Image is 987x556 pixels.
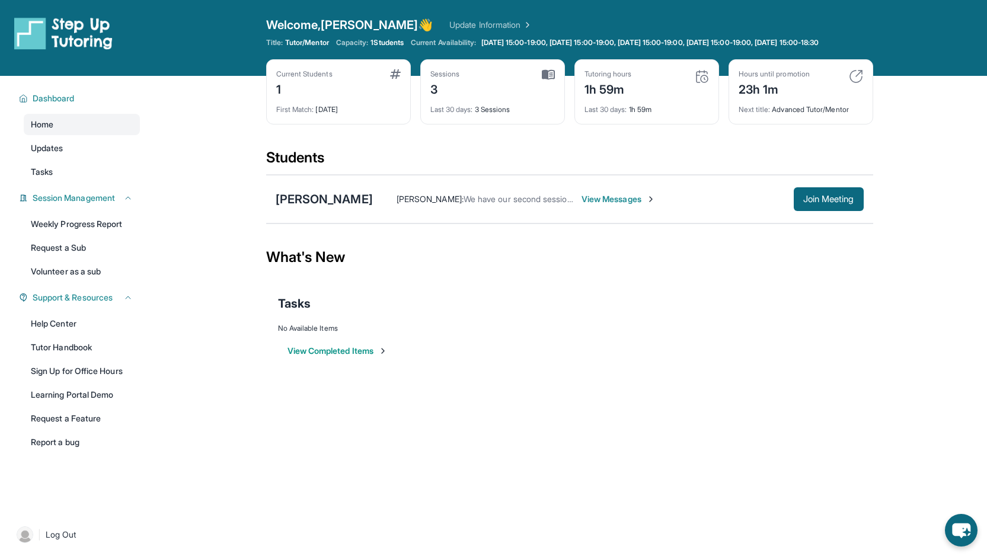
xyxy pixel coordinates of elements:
[739,79,810,98] div: 23h 1m
[430,98,555,114] div: 3 Sessions
[278,295,311,312] span: Tasks
[24,313,140,334] a: Help Center
[739,69,810,79] div: Hours until promotion
[803,196,854,203] span: Join Meeting
[24,237,140,258] a: Request a Sub
[945,514,978,547] button: chat-button
[24,114,140,135] a: Home
[584,105,627,114] span: Last 30 days :
[24,337,140,358] a: Tutor Handbook
[24,384,140,405] a: Learning Portal Demo
[28,92,133,104] button: Dashboard
[288,345,388,357] button: View Completed Items
[479,38,822,47] a: [DATE] 15:00-19:00, [DATE] 15:00-19:00, [DATE] 15:00-19:00, [DATE] 15:00-19:00, [DATE] 15:00-18:30
[449,19,532,31] a: Update Information
[849,69,863,84] img: card
[33,92,75,104] span: Dashboard
[397,194,464,204] span: [PERSON_NAME] :
[276,191,373,207] div: [PERSON_NAME]
[481,38,819,47] span: [DATE] 15:00-19:00, [DATE] 15:00-19:00, [DATE] 15:00-19:00, [DATE] 15:00-19:00, [DATE] 15:00-18:30
[24,138,140,159] a: Updates
[430,69,460,79] div: Sessions
[464,194,761,204] span: We have our second session planned for 4 pm [DATE]. I'm looking forward to it!
[276,105,314,114] span: First Match :
[24,408,140,429] a: Request a Feature
[739,105,771,114] span: Next title :
[12,522,140,548] a: |Log Out
[33,192,115,204] span: Session Management
[24,261,140,282] a: Volunteer as a sub
[411,38,476,47] span: Current Availability:
[390,69,401,79] img: card
[38,528,41,542] span: |
[17,526,33,543] img: user-img
[285,38,329,47] span: Tutor/Mentor
[46,529,76,541] span: Log Out
[584,79,632,98] div: 1h 59m
[33,292,113,303] span: Support & Resources
[520,19,532,31] img: Chevron Right
[31,142,63,154] span: Updates
[584,69,632,79] div: Tutoring hours
[31,119,53,130] span: Home
[276,79,333,98] div: 1
[24,161,140,183] a: Tasks
[28,292,133,303] button: Support & Resources
[28,192,133,204] button: Session Management
[370,38,404,47] span: 1 Students
[24,360,140,382] a: Sign Up for Office Hours
[14,17,113,50] img: logo
[582,193,656,205] span: View Messages
[430,79,460,98] div: 3
[430,105,473,114] span: Last 30 days :
[24,213,140,235] a: Weekly Progress Report
[542,69,555,80] img: card
[794,187,864,211] button: Join Meeting
[266,148,873,174] div: Students
[276,69,333,79] div: Current Students
[266,17,433,33] span: Welcome, [PERSON_NAME] 👋
[24,432,140,453] a: Report a bug
[695,69,709,84] img: card
[739,98,863,114] div: Advanced Tutor/Mentor
[646,194,656,204] img: Chevron-Right
[31,166,53,178] span: Tasks
[336,38,369,47] span: Capacity:
[276,98,401,114] div: [DATE]
[278,324,861,333] div: No Available Items
[266,231,873,283] div: What's New
[584,98,709,114] div: 1h 59m
[266,38,283,47] span: Title:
